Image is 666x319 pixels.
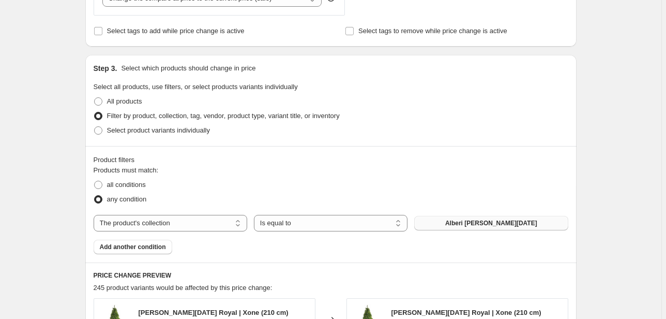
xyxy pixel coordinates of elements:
[139,309,289,316] span: [PERSON_NAME][DATE] Royal | Xone (210 cm)
[414,216,568,230] button: Alberi di Natale
[445,219,537,227] span: Alberi [PERSON_NAME][DATE]
[100,243,166,251] span: Add another condition
[107,97,142,105] span: All products
[107,181,146,189] span: all conditions
[94,63,117,74] h2: Step 3.
[391,309,541,316] span: [PERSON_NAME][DATE] Royal | Xone (210 cm)
[358,27,507,35] span: Select tags to remove while price change is active
[94,284,273,292] span: 245 product variants would be affected by this price change:
[107,112,340,120] span: Filter by product, collection, tag, vendor, product type, variant title, or inventory
[94,271,568,280] h6: PRICE CHANGE PREVIEW
[107,27,245,35] span: Select tags to add while price change is active
[107,195,147,203] span: any condition
[94,155,568,165] div: Product filters
[107,126,210,134] span: Select product variants individually
[94,83,298,91] span: Select all products, use filters, or select products variants individually
[121,63,255,74] p: Select which products should change in price
[94,240,172,254] button: Add another condition
[94,166,159,174] span: Products must match:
